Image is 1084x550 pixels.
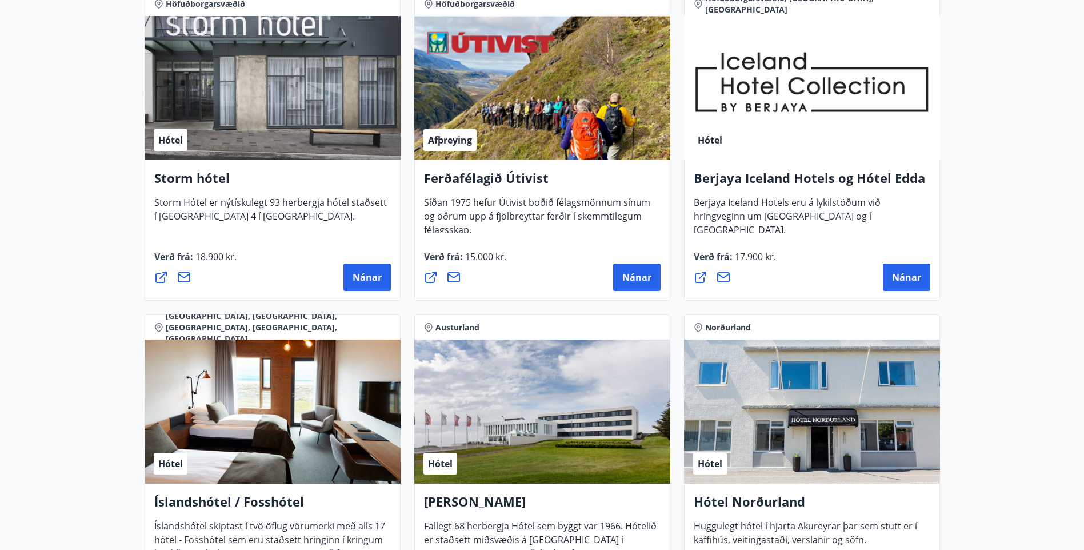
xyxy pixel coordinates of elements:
span: 17.900 kr. [733,250,776,263]
span: Hótel [698,134,722,146]
h4: Storm hótel [154,169,391,196]
span: Síðan 1975 hefur Útivist boðið félagsmönnum sínum og öðrum upp á fjölbreyttar ferðir í skemmtileg... [424,196,650,245]
h4: Berjaya Iceland Hotels og Hótel Edda [694,169,930,196]
h4: Ferðafélagið Útivist [424,169,661,196]
span: Berjaya Iceland Hotels eru á lykilstöðum við hringveginn um [GEOGRAPHIC_DATA] og í [GEOGRAPHIC_DA... [694,196,881,245]
button: Nánar [343,264,391,291]
span: Norðurland [705,322,751,333]
span: Verð frá : [424,250,506,272]
span: Nánar [353,271,382,284]
span: 15.000 kr. [463,250,506,263]
span: 18.900 kr. [193,250,237,263]
button: Nánar [883,264,930,291]
span: Afþreying [428,134,472,146]
span: Verð frá : [694,250,776,272]
span: Austurland [435,322,479,333]
span: [GEOGRAPHIC_DATA], [GEOGRAPHIC_DATA], [GEOGRAPHIC_DATA], [GEOGRAPHIC_DATA], [GEOGRAPHIC_DATA] [166,310,391,345]
span: Storm Hótel er nýtískulegt 93 herbergja hótel staðsett í [GEOGRAPHIC_DATA] 4 í [GEOGRAPHIC_DATA]. [154,196,387,232]
span: Hótel [698,457,722,470]
h4: Hótel Norðurland [694,493,930,519]
h4: [PERSON_NAME] [424,493,661,519]
span: Nánar [892,271,921,284]
span: Hótel [428,457,453,470]
span: Nánar [622,271,651,284]
span: Verð frá : [154,250,237,272]
span: Hótel [158,134,183,146]
span: Hótel [158,457,183,470]
button: Nánar [613,264,661,291]
h4: Íslandshótel / Fosshótel [154,493,391,519]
